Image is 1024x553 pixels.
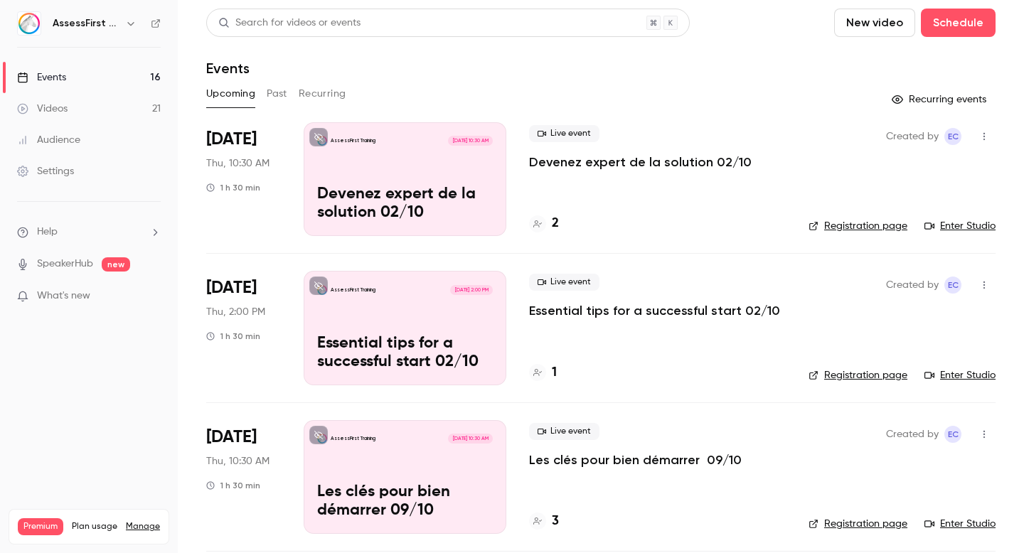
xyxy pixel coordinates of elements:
[53,16,119,31] h6: AssessFirst Training
[924,219,996,233] a: Enter Studio
[331,286,375,294] p: AssessFirst Training
[948,128,959,145] span: EC
[317,483,493,520] p: Les clés pour bien démarrer 09/10
[218,16,361,31] div: Search for videos or events
[206,122,281,236] div: Oct 2 Thu, 10:30 AM (Europe/Paris)
[529,451,742,468] a: Les clés pour bien démarrer 09/10
[206,480,260,491] div: 1 h 30 min
[948,276,959,294] span: EC
[37,289,90,304] span: What's new
[448,136,492,146] span: [DATE] 10:30 AM
[17,225,161,240] li: help-dropdown-opener
[102,257,130,272] span: new
[18,518,63,535] span: Premium
[529,363,557,382] a: 1
[886,276,939,294] span: Created by
[267,82,287,105] button: Past
[144,290,161,303] iframe: Noticeable Trigger
[450,285,492,295] span: [DATE] 2:00 PM
[529,125,599,142] span: Live event
[886,128,939,145] span: Created by
[206,426,257,449] span: [DATE]
[17,102,68,116] div: Videos
[206,60,250,77] h1: Events
[37,257,93,272] a: SpeakerHub
[37,225,58,240] span: Help
[529,302,780,319] a: Essential tips for a successful start 02/10
[552,512,559,531] h4: 3
[921,9,996,37] button: Schedule
[924,368,996,382] a: Enter Studio
[206,305,265,319] span: Thu, 2:00 PM
[809,219,907,233] a: Registration page
[331,435,375,442] p: AssessFirst Training
[317,335,493,372] p: Essential tips for a successful start 02/10
[206,128,257,151] span: [DATE]
[206,156,270,171] span: Thu, 10:30 AM
[886,426,939,443] span: Created by
[304,420,506,534] a: Les clés pour bien démarrer 09/10AssessFirst Training[DATE] 10:30 AMLes clés pour bien démarrer 0...
[206,271,281,385] div: Oct 2 Thu, 2:00 PM (Europe/Paris)
[206,276,257,299] span: [DATE]
[206,82,255,105] button: Upcoming
[552,363,557,382] h4: 1
[17,133,80,147] div: Audience
[944,128,961,145] span: Emmanuelle Cortes
[17,70,66,85] div: Events
[948,426,959,443] span: EC
[944,276,961,294] span: Emmanuelle Cortes
[552,214,559,233] h4: 2
[944,426,961,443] span: Emmanuelle Cortes
[72,521,117,532] span: Plan usage
[529,154,752,171] a: Devenez expert de la solution 02/10
[529,423,599,440] span: Live event
[529,512,559,531] a: 3
[304,271,506,385] a: Essential tips for a successful start 02/10AssessFirst Training[DATE] 2:00 PMEssential tips for a...
[924,517,996,531] a: Enter Studio
[885,88,996,111] button: Recurring events
[17,164,74,178] div: Settings
[529,274,599,291] span: Live event
[18,12,41,35] img: AssessFirst Training
[834,9,915,37] button: New video
[809,517,907,531] a: Registration page
[206,182,260,193] div: 1 h 30 min
[304,122,506,236] a: Devenez expert de la solution 02/10AssessFirst Training[DATE] 10:30 AMDevenez expert de la soluti...
[126,521,160,532] a: Manage
[206,331,260,342] div: 1 h 30 min
[317,186,493,222] p: Devenez expert de la solution 02/10
[206,454,270,468] span: Thu, 10:30 AM
[206,420,281,534] div: Oct 9 Thu, 10:30 AM (Europe/Paris)
[529,214,559,233] a: 2
[331,137,375,144] p: AssessFirst Training
[448,434,492,444] span: [DATE] 10:30 AM
[809,368,907,382] a: Registration page
[299,82,346,105] button: Recurring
